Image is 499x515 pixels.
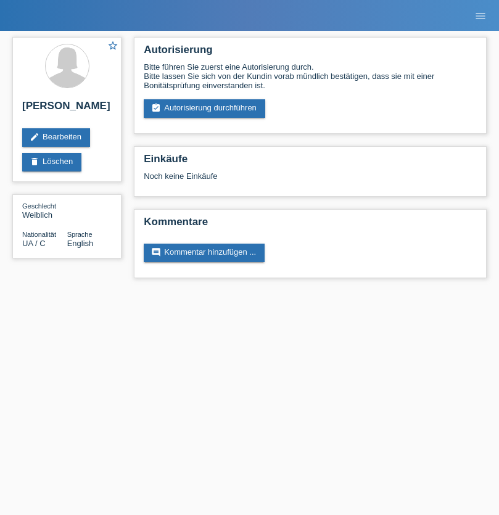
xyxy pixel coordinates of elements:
[67,239,94,248] span: English
[107,40,118,51] i: star_border
[144,244,265,262] a: commentKommentar hinzufügen ...
[474,10,487,22] i: menu
[22,231,56,238] span: Nationalität
[151,103,161,113] i: assignment_turned_in
[144,62,477,90] div: Bitte führen Sie zuerst eine Autorisierung durch. Bitte lassen Sie sich von der Kundin vorab münd...
[144,99,265,118] a: assignment_turned_inAutorisierung durchführen
[144,216,477,234] h2: Kommentare
[22,201,67,220] div: Weiblich
[22,239,46,248] span: Ukraine / C / 04.06.2021
[30,157,39,167] i: delete
[144,171,477,190] div: Noch keine Einkäufe
[151,247,161,257] i: comment
[22,153,81,171] a: deleteLöschen
[107,40,118,53] a: star_border
[468,12,493,19] a: menu
[22,100,112,118] h2: [PERSON_NAME]
[30,132,39,142] i: edit
[144,153,477,171] h2: Einkäufe
[22,128,90,147] a: editBearbeiten
[67,231,93,238] span: Sprache
[144,44,477,62] h2: Autorisierung
[22,202,56,210] span: Geschlecht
